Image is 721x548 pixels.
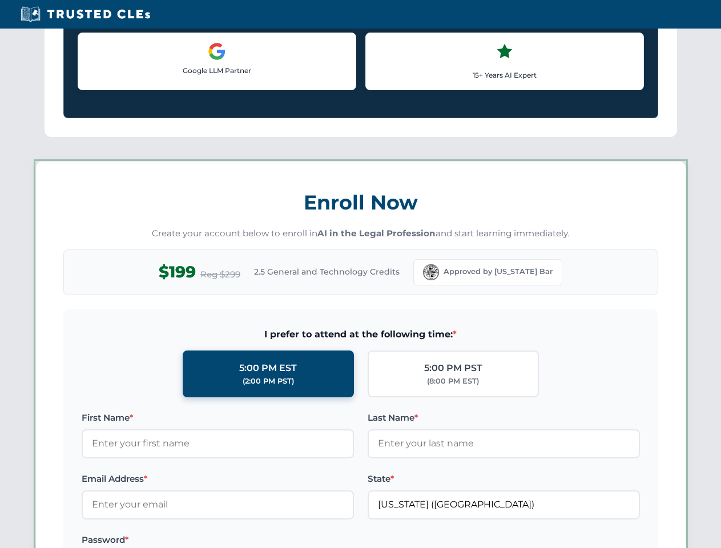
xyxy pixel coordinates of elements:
div: (2:00 PM PST) [243,376,294,387]
input: Enter your email [82,490,354,519]
label: State [368,472,640,486]
span: $199 [159,259,196,285]
img: Google [208,42,226,61]
label: Email Address [82,472,354,486]
div: (8:00 PM EST) [427,376,479,387]
label: Last Name [368,411,640,425]
span: I prefer to attend at the following time: [82,327,640,342]
input: Florida (FL) [368,490,640,519]
p: 15+ Years AI Expert [375,70,634,80]
div: 5:00 PM EST [239,361,297,376]
label: Password [82,533,354,547]
img: Trusted CLEs [17,6,154,23]
span: 2.5 General and Technology Credits [254,265,400,278]
input: Enter your last name [368,429,640,458]
input: Enter your first name [82,429,354,458]
p: Google LLM Partner [87,65,347,76]
span: Reg $299 [200,268,240,281]
div: 5:00 PM PST [424,361,482,376]
strong: AI in the Legal Profession [317,228,436,239]
h3: Enroll Now [63,184,658,220]
label: First Name [82,411,354,425]
p: Create your account below to enroll in and start learning immediately. [63,227,658,240]
img: Florida Bar [423,264,439,280]
span: Approved by [US_STATE] Bar [444,266,553,277]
